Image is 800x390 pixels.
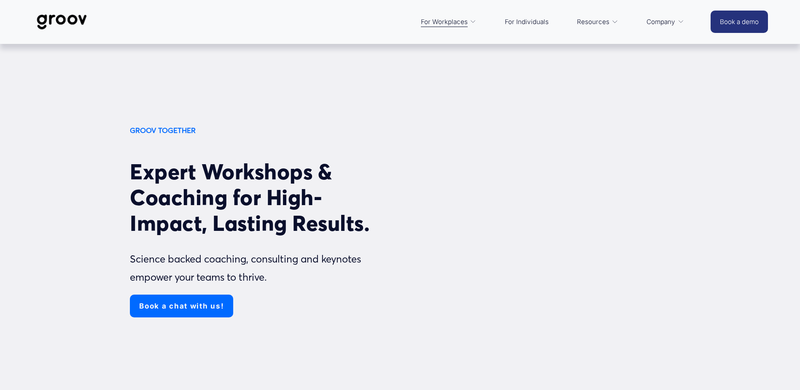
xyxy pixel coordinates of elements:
a: Book a chat with us! [130,295,233,317]
a: folder dropdown [417,12,481,32]
span: Resources [577,16,609,28]
p: Science backed coaching, consulting and keynotes empower your teams to thrive. [130,250,398,287]
a: For Individuals [501,12,553,32]
span: Company [646,16,675,28]
a: folder dropdown [573,12,622,32]
img: Groov | Workplace Science Platform | Unlock Performance | Drive Results [32,8,92,36]
h2: Expert Workshops & Coaching for High-Impact, Lasting Results. [130,159,398,236]
span: For Workplaces [421,16,468,28]
a: folder dropdown [642,12,688,32]
strong: GROOV TOGETHER [130,126,196,135]
a: Book a demo [711,11,768,33]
